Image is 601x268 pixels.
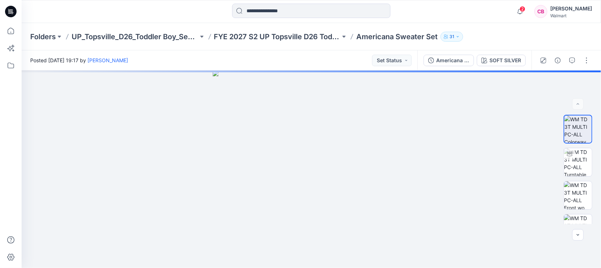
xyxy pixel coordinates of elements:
[564,115,592,143] img: WM TD 3T MULTI PC-ALL Colorway wo Avatar
[550,4,592,13] div: [PERSON_NAME]
[356,32,438,42] p: Americana Sweater Set
[72,32,198,42] a: UP_Topsville_D26_Toddler Boy_Seasonal Events
[534,5,547,18] div: CB
[564,181,592,209] img: WM TD 3T MULTI PC-ALL Front wo Avatar
[87,57,128,63] a: [PERSON_NAME]
[424,55,474,66] button: Americana Sweater Set
[214,32,341,42] a: FYE 2027 S2 UP Topsville D26 Toddler Boy Seasonal
[477,55,526,66] button: SOFT SILVER
[564,148,592,176] img: WM TD 3T MULTI PC-ALL Turntable with Avatar
[449,33,454,41] p: 31
[30,56,128,64] span: Posted [DATE] 19:17 by
[552,55,564,66] button: Details
[436,56,469,64] div: Americana Sweater Set
[440,32,463,42] button: 31
[30,32,56,42] a: Folders
[213,71,410,268] img: eyJhbGciOiJIUzI1NiIsImtpZCI6IjAiLCJzbHQiOiJzZXMiLCJ0eXAiOiJKV1QifQ.eyJkYXRhIjp7InR5cGUiOiJzdG9yYW...
[564,214,592,242] img: WM TD 3T MULTI PC-ALL Full Side 1 wo Avatar
[550,13,592,18] div: Walmart
[489,56,521,64] div: SOFT SILVER
[520,6,525,12] span: 2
